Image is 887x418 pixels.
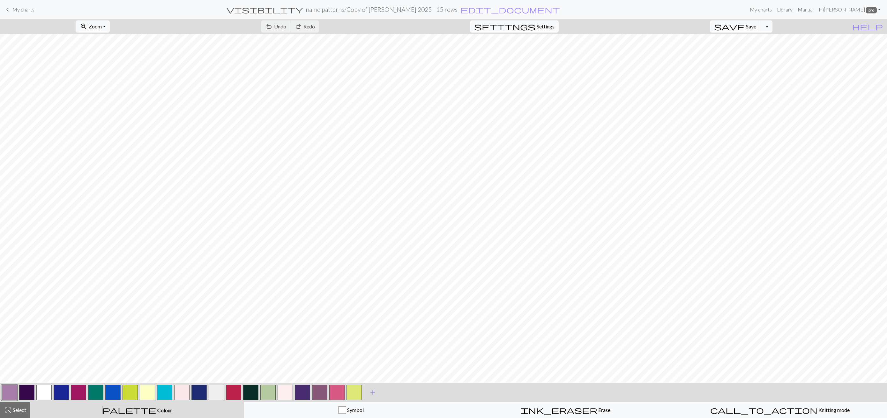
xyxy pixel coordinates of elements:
[346,407,364,413] span: Symbol
[12,407,26,413] span: Select
[866,7,877,13] span: pro
[521,406,597,414] span: ink_eraser
[714,22,745,31] span: save
[244,402,458,418] button: Symbol
[817,407,850,413] span: Knitting mode
[470,20,559,33] button: SettingsSettings
[4,5,11,14] span: keyboard_arrow_left
[710,406,817,414] span: call_to_action
[673,402,887,418] button: Knitting mode
[852,22,883,31] span: help
[227,5,303,14] span: visibility
[537,23,555,30] span: Settings
[369,388,376,397] span: add
[747,3,774,16] a: My charts
[102,406,156,414] span: palette
[4,4,34,15] a: My charts
[80,22,87,31] span: zoom_in
[474,23,535,30] i: Settings
[30,402,244,418] button: Colour
[156,407,172,413] span: Colour
[306,6,458,13] h2: name patterns / Copy of [PERSON_NAME] 2025 - 15 rows
[816,3,883,16] a: Hi[PERSON_NAME] pro
[12,6,34,12] span: My charts
[474,22,535,31] span: settings
[89,23,102,29] span: Zoom
[597,407,610,413] span: Erase
[795,3,816,16] a: Manual
[458,402,673,418] button: Erase
[460,5,560,14] span: edit_document
[774,3,795,16] a: Library
[710,20,761,33] button: Save
[4,406,12,414] span: highlight_alt
[76,20,110,33] button: Zoom
[746,23,756,29] span: Save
